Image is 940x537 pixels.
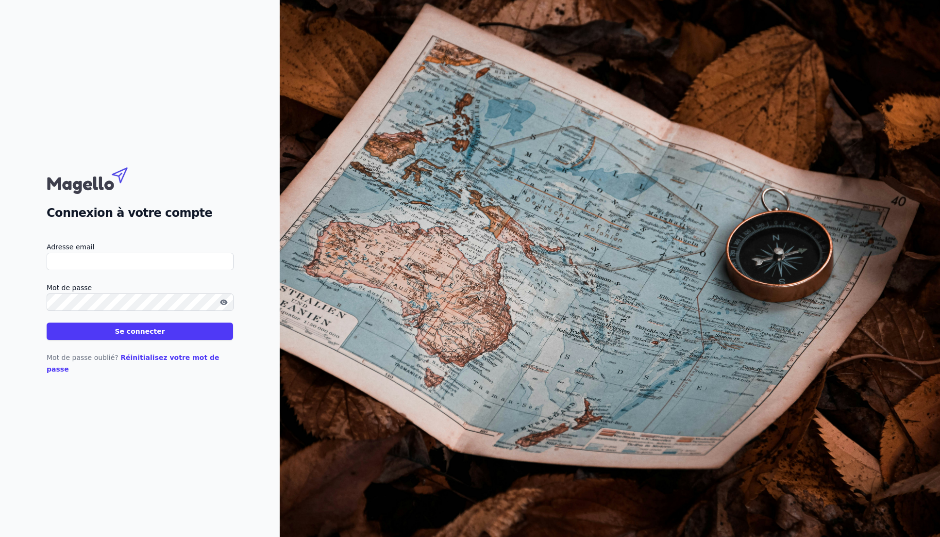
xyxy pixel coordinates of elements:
a: Réinitialisez votre mot de passe [47,354,219,373]
p: Mot de passe oublié? [47,352,233,375]
img: Magello [47,163,149,196]
label: Adresse email [47,241,233,253]
button: Se connecter [47,323,233,340]
label: Mot de passe [47,282,233,293]
h2: Connexion à votre compte [47,204,233,222]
